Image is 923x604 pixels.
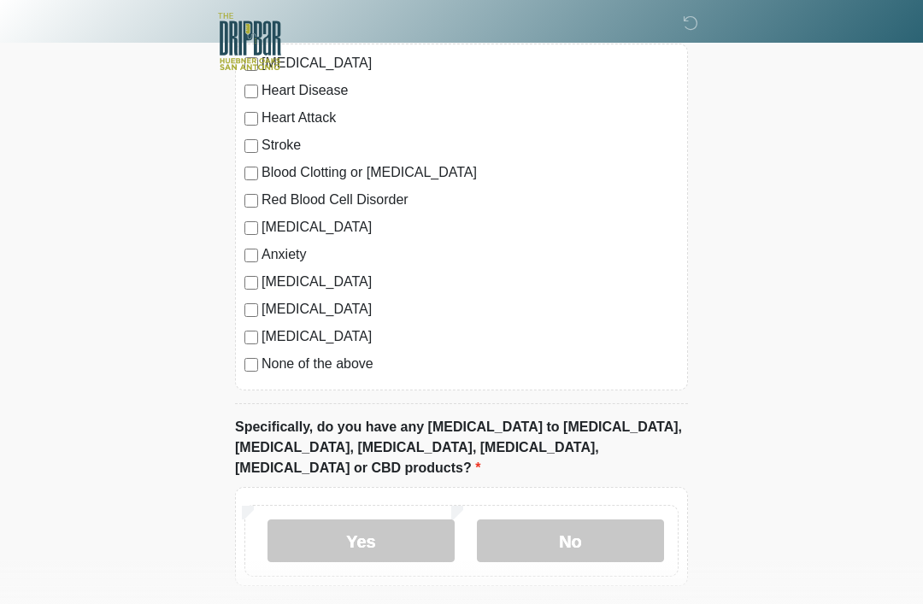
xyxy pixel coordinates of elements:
[262,162,679,183] label: Blood Clotting or [MEDICAL_DATA]
[262,272,679,292] label: [MEDICAL_DATA]
[477,519,664,562] label: No
[262,190,679,210] label: Red Blood Cell Disorder
[244,112,258,126] input: Heart Attack
[262,135,679,155] label: Stroke
[262,326,679,347] label: [MEDICAL_DATA]
[244,167,258,180] input: Blood Clotting or [MEDICAL_DATA]
[262,217,679,237] label: [MEDICAL_DATA]
[244,358,258,372] input: None of the above
[218,13,281,70] img: The DRIPBaR - The Strand at Huebner Oaks Logo
[244,221,258,235] input: [MEDICAL_DATA]
[267,519,455,562] label: Yes
[235,417,688,478] label: Specifically, do you have any [MEDICAL_DATA] to [MEDICAL_DATA], [MEDICAL_DATA], [MEDICAL_DATA], [...
[244,331,258,344] input: [MEDICAL_DATA]
[262,80,679,101] label: Heart Disease
[262,354,679,374] label: None of the above
[244,276,258,290] input: [MEDICAL_DATA]
[262,299,679,320] label: [MEDICAL_DATA]
[262,244,679,265] label: Anxiety
[262,108,679,128] label: Heart Attack
[244,303,258,317] input: [MEDICAL_DATA]
[244,85,258,98] input: Heart Disease
[244,249,258,262] input: Anxiety
[244,194,258,208] input: Red Blood Cell Disorder
[244,139,258,153] input: Stroke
